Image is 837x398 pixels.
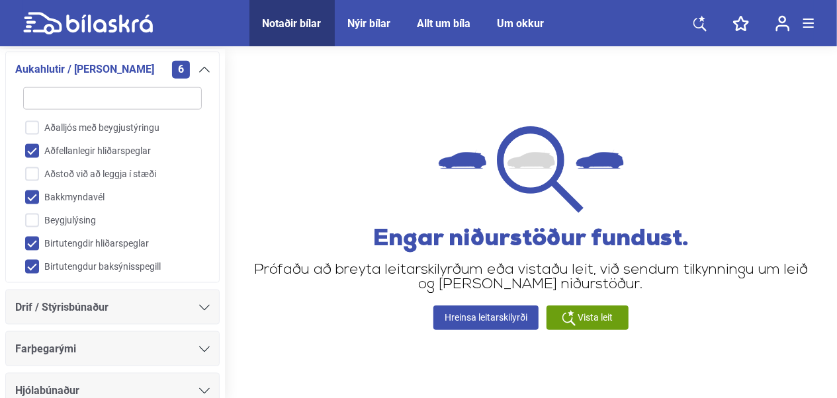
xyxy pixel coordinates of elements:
[433,305,539,330] a: Hreinsa leitarskilyrði
[498,17,545,30] a: Um okkur
[348,17,391,30] a: Nýir bílar
[15,340,76,358] span: Farþegarými
[263,17,322,30] a: Notaðir bílar
[172,61,190,79] span: 6
[578,311,613,325] span: Vista leit
[439,126,624,213] img: not found
[418,17,471,30] a: Allt um bíla
[15,298,109,317] span: Drif / Stýrisbúnaður
[245,263,817,292] p: Prófaðu að breyta leitarskilyrðum eða vistaðu leit, við sendum tilkynningu um leið og [PERSON_NAM...
[775,15,790,32] img: user-login.svg
[245,226,817,253] h2: Engar niðurstöður fundust.
[15,60,154,79] span: Aukahlutir / [PERSON_NAME]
